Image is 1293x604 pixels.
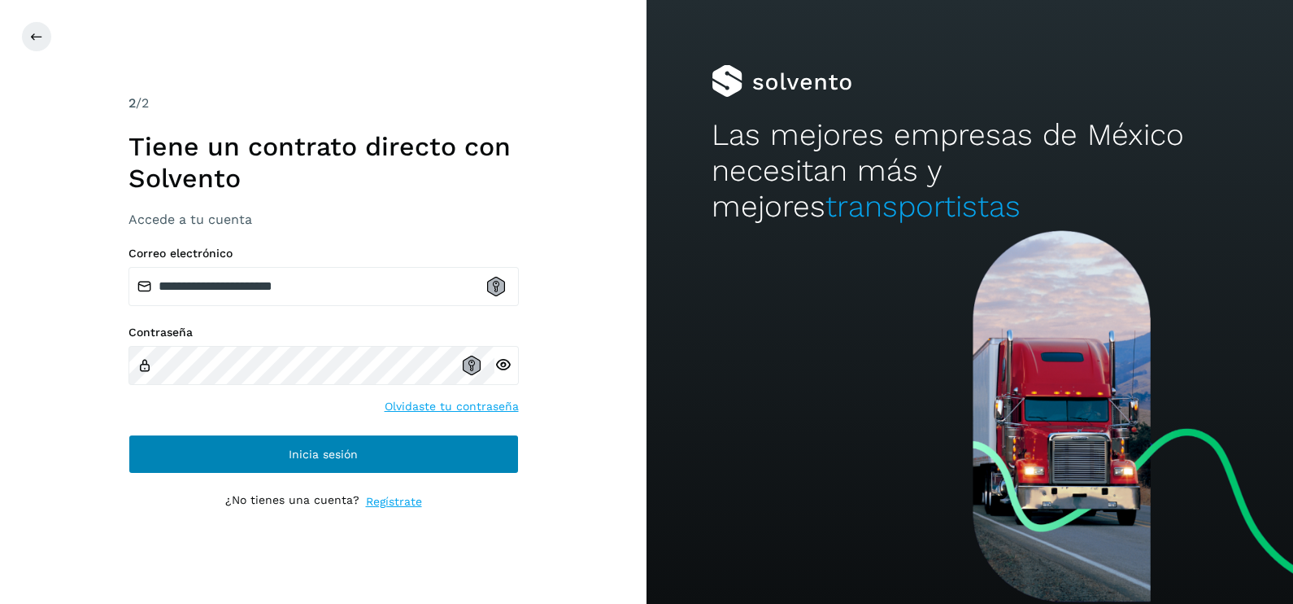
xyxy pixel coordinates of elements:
a: Olvidaste tu contraseña [385,398,519,415]
h1: Tiene un contrato directo con Solvento [128,131,519,194]
p: ¿No tienes una cuenta? [225,493,359,510]
button: Inicia sesión [128,435,519,474]
label: Correo electrónico [128,247,519,260]
div: /2 [128,94,519,113]
a: Regístrate [366,493,422,510]
span: Inicia sesión [289,449,358,460]
span: 2 [128,95,136,111]
h3: Accede a tu cuenta [128,212,519,227]
span: transportistas [825,189,1021,224]
h2: Las mejores empresas de México necesitan más y mejores [712,117,1229,225]
label: Contraseña [128,326,519,339]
